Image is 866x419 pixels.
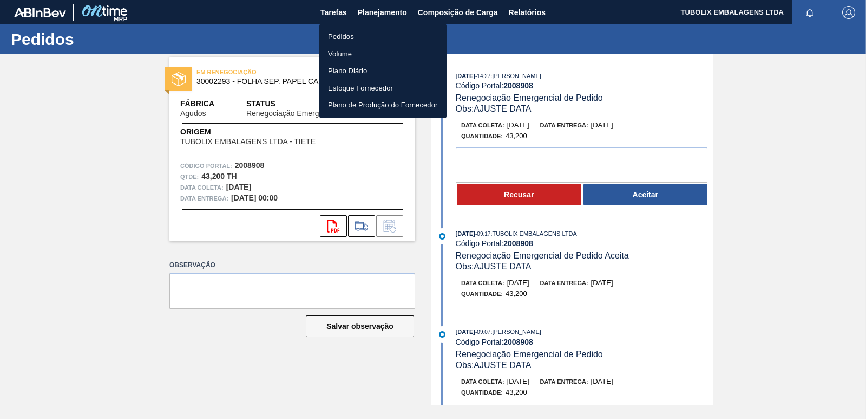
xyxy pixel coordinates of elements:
[319,80,447,97] a: Estoque Fornecedor
[319,62,447,80] a: Plano Diário
[319,46,447,63] a: Volume
[319,28,447,46] a: Pedidos
[319,96,447,114] a: Plano de Produção do Fornecedor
